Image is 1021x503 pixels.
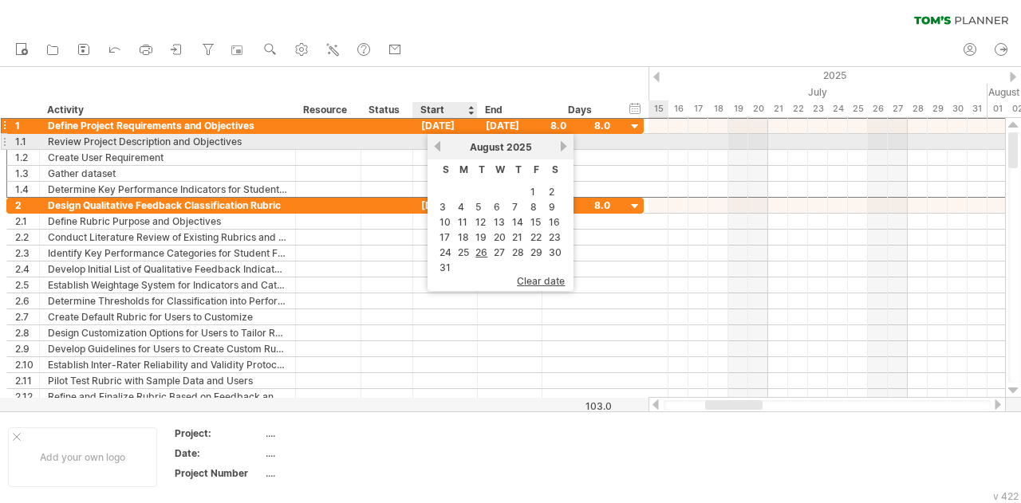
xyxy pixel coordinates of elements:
[474,245,489,260] a: 26
[515,163,522,175] span: Thursday
[474,199,483,214] a: 5
[8,427,157,487] div: Add your own logo
[15,198,39,213] div: 2
[48,182,287,197] div: Determine Key Performance Indicators for Student Progress
[15,341,39,356] div: 2.9
[547,214,562,230] a: 16
[507,141,532,153] span: 2025
[470,141,504,153] span: August
[48,309,287,324] div: Create Default Rubric for Users to Customize
[15,293,39,308] div: 2.6
[529,199,538,214] a: 8
[550,198,610,213] div: 8.0
[456,245,471,260] a: 25
[968,100,987,117] div: Thursday, 31 July 2025
[479,163,485,175] span: Tuesday
[529,214,542,230] a: 15
[492,214,507,230] a: 13
[987,100,1007,117] div: Friday, 1 August 2025
[748,100,768,117] div: Sunday, 20 July 2025
[708,100,728,117] div: Friday, 18 July 2025
[443,163,449,175] span: Sunday
[15,134,39,149] div: 1.1
[456,199,466,214] a: 4
[15,261,39,277] div: 2.4
[993,490,1019,502] div: v 422
[175,466,262,480] div: Project Number
[547,245,563,260] a: 30
[688,100,708,117] div: Thursday, 17 July 2025
[48,357,287,372] div: Establish Inter-Rater Reliability and Validity Protocols
[492,230,507,245] a: 20
[48,198,287,213] div: Design Qualitative Feedback Classification Rubric
[48,325,287,340] div: Design Customization Options for Users to Tailor Rubric
[808,100,828,117] div: Wednesday, 23 July 2025
[474,214,487,230] a: 12
[558,140,570,152] a: next
[848,100,868,117] div: Friday, 25 July 2025
[547,199,557,214] a: 9
[728,100,748,117] div: Saturday, 19 July 2025
[456,230,471,245] a: 18
[48,261,287,277] div: Develop Initial List of Qualitative Feedback Indicators
[15,357,39,372] div: 2.10
[48,246,287,261] div: Identify Key Performance Categories for Student Feedback
[542,102,617,118] div: Days
[485,102,533,118] div: End
[48,134,287,149] div: Review Project Description and Objectives
[15,325,39,340] div: 2.8
[15,246,39,261] div: 2.3
[908,100,928,117] div: Monday, 28 July 2025
[474,230,488,245] a: 19
[459,163,468,175] span: Monday
[413,118,478,133] div: [DATE]
[456,214,469,230] a: 11
[15,277,39,293] div: 2.5
[438,230,451,245] a: 17
[48,118,287,133] div: Define Project Requirements and Objectives
[15,389,39,404] div: 2.12
[547,184,556,199] a: 2
[15,214,39,229] div: 2.1
[478,118,542,133] div: [DATE]
[529,245,544,260] a: 29
[47,102,286,118] div: Activity
[510,199,519,214] a: 7
[517,275,565,287] span: clear date
[48,389,287,404] div: Refine and Finalize Rubric Based on Feedback and Results
[369,102,404,118] div: Status
[48,341,287,356] div: Develop Guidelines for Users to Create Custom Rubrics
[888,100,908,117] div: Sunday, 27 July 2025
[648,100,668,117] div: Tuesday, 15 July 2025
[550,118,610,133] div: 8.0
[369,84,987,100] div: July 2025
[266,466,400,480] div: ....
[510,245,526,260] a: 28
[510,214,525,230] a: 14
[15,150,39,165] div: 1.2
[529,230,543,245] a: 22
[529,184,537,199] a: 1
[828,100,848,117] div: Thursday, 24 July 2025
[48,373,287,388] div: Pilot Test Rubric with Sample Data and Users
[788,100,808,117] div: Tuesday, 22 July 2025
[768,100,788,117] div: Monday, 21 July 2025
[495,163,505,175] span: Wednesday
[48,150,287,165] div: Create User Requirement
[303,102,352,118] div: Resource
[948,100,968,117] div: Wednesday, 30 July 2025
[15,118,39,133] div: 1
[48,166,287,181] div: Gather dataset
[668,100,688,117] div: Wednesday, 16 July 2025
[420,102,468,118] div: Start
[48,277,287,293] div: Establish Weightage System for Indicators and Categories
[438,214,452,230] a: 10
[510,230,524,245] a: 21
[438,199,447,214] a: 3
[15,309,39,324] div: 2.7
[868,100,888,117] div: Saturday, 26 July 2025
[175,426,262,440] div: Project:
[266,426,400,440] div: ....
[438,245,453,260] a: 24
[492,199,502,214] a: 6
